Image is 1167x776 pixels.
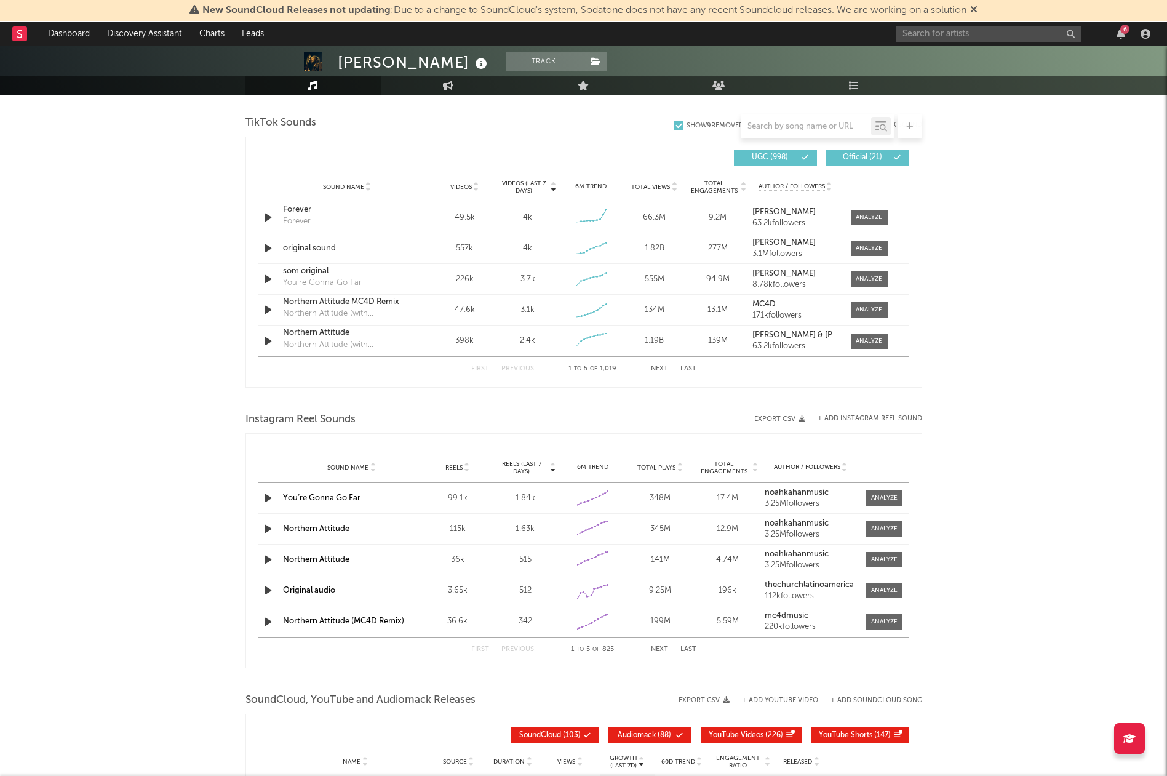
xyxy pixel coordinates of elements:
[493,758,525,766] span: Duration
[631,183,670,191] span: Total Views
[765,519,829,527] strong: noahkahanmusic
[701,727,802,743] button: YouTube Videos(226)
[629,523,691,535] div: 345M
[765,581,854,589] strong: thechurchlatinoamerica
[283,265,412,278] a: som original
[783,758,812,766] span: Released
[520,304,535,316] div: 3.1k
[629,554,691,566] div: 141M
[283,242,412,255] div: original sound
[562,463,624,472] div: 6M Trend
[689,180,739,194] span: Total Engagements
[283,617,404,625] a: Northern Attitude (MC4D Remix)
[765,519,857,528] a: noahkahanmusic
[752,270,838,278] a: [PERSON_NAME]
[752,300,838,309] a: MC4D
[576,647,584,652] span: to
[689,335,746,347] div: 139M
[752,219,838,228] div: 63.2k followers
[443,758,467,766] span: Source
[495,492,556,505] div: 1.84k
[689,273,746,286] div: 94.9M
[436,212,493,224] div: 49.5k
[805,415,922,422] div: + Add Instagram Reel Sound
[283,296,412,308] a: Northern Attitude MC4D Remix
[896,26,1081,42] input: Search for artists
[629,492,691,505] div: 348M
[562,182,619,191] div: 6M Trend
[651,366,668,372] button: Next
[511,727,599,743] button: SoundCloud(103)
[616,732,673,739] span: ( 88 )
[610,754,637,762] p: Growth
[626,212,683,224] div: 66.3M
[752,331,888,339] strong: [PERSON_NAME] & [PERSON_NAME]
[283,277,362,289] div: You’re Gonna Go Far
[495,554,556,566] div: 515
[680,646,696,653] button: Last
[818,697,922,704] button: + Add SoundCloud Song
[709,732,783,739] span: ( 226 )
[689,242,746,255] div: 277M
[818,415,922,422] button: + Add Instagram Reel Sound
[752,342,838,351] div: 63.2k followers
[689,212,746,224] div: 9.2M
[610,762,637,769] p: (Last 7d)
[499,180,549,194] span: Videos (last 7 days)
[559,642,626,657] div: 1 5 825
[774,463,840,471] span: Author / Followers
[712,754,763,769] span: Engagement Ratio
[519,732,561,739] span: SoundCloud
[765,581,857,590] a: thechurchlatinoamerica
[427,492,488,505] div: 99.1k
[445,464,463,471] span: Reels
[283,339,412,351] div: Northern Attitude (with [PERSON_NAME])
[608,727,691,743] button: Audiomack(88)
[834,154,891,161] span: Official ( 21 )
[436,273,493,286] div: 226k
[557,758,575,766] span: Views
[697,554,759,566] div: 4.74M
[590,366,597,372] span: of
[629,585,691,597] div: 9.25M
[752,270,816,278] strong: [PERSON_NAME]
[765,592,857,601] div: 112k followers
[819,732,872,739] span: YouTube Shorts
[709,732,763,739] span: YouTube Videos
[819,732,891,739] span: ( 147 )
[626,304,683,316] div: 134M
[626,273,683,286] div: 555M
[765,489,857,497] a: noahkahanmusic
[436,335,493,347] div: 398k
[970,6,978,15] span: Dismiss
[338,52,490,73] div: [PERSON_NAME]
[765,623,857,631] div: 220k followers
[765,612,808,620] strong: mc4dmusic
[471,646,489,653] button: First
[283,204,412,216] a: Forever
[501,366,534,372] button: Previous
[450,183,472,191] span: Videos
[523,242,532,255] div: 4k
[752,250,838,258] div: 3.1M followers
[1117,29,1125,39] button: 6
[436,242,493,255] div: 557k
[697,585,759,597] div: 196k
[752,239,838,247] a: [PERSON_NAME]
[520,335,535,347] div: 2.4k
[734,150,817,166] button: UGC(998)
[495,460,549,475] span: Reels (last 7 days)
[637,464,675,471] span: Total Plays
[830,697,922,704] button: + Add SoundCloud Song
[661,758,695,766] span: 60D Trend
[245,412,356,427] span: Instagram Reel Sounds
[752,281,838,289] div: 8.78k followers
[741,122,871,132] input: Search by song name or URL
[592,647,600,652] span: of
[765,550,829,558] strong: noahkahanmusic
[742,697,818,704] button: + Add YouTube Video
[495,585,556,597] div: 512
